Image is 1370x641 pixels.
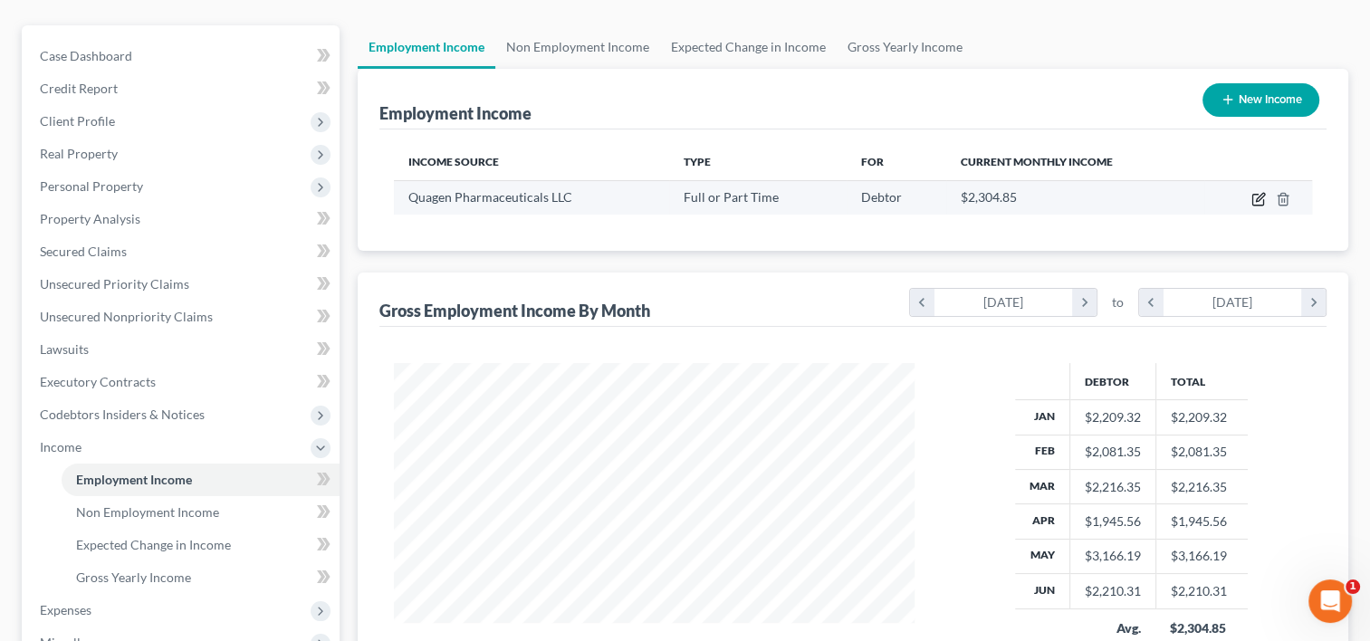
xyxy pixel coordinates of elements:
span: 1 [1346,579,1360,594]
th: Debtor [1069,363,1155,399]
span: Unsecured Priority Claims [40,276,189,292]
span: Gross Yearly Income [76,569,191,585]
div: $2,216.35 [1085,478,1141,496]
span: Non Employment Income [76,504,219,520]
span: Full or Part Time [684,189,779,205]
a: Executory Contracts [25,366,340,398]
div: $2,081.35 [1085,443,1141,461]
a: Property Analysis [25,203,340,235]
th: Feb [1015,435,1070,469]
a: Gross Yearly Income [837,25,973,69]
span: Lawsuits [40,341,89,357]
td: $1,945.56 [1155,504,1248,539]
i: chevron_right [1072,289,1097,316]
th: Jun [1015,574,1070,608]
td: $2,209.32 [1155,400,1248,435]
div: $1,945.56 [1085,512,1141,531]
span: For [861,155,884,168]
span: Personal Property [40,178,143,194]
span: Case Dashboard [40,48,132,63]
span: to [1112,293,1124,311]
a: Employment Income [358,25,495,69]
th: Mar [1015,469,1070,503]
span: Executory Contracts [40,374,156,389]
div: $3,166.19 [1085,547,1141,565]
a: Employment Income [62,464,340,496]
i: chevron_left [1139,289,1164,316]
div: [DATE] [934,289,1073,316]
span: Real Property [40,146,118,161]
span: Type [684,155,711,168]
span: Income [40,439,81,454]
span: Property Analysis [40,211,140,226]
div: Employment Income [379,102,532,124]
a: Non Employment Income [62,496,340,529]
span: Quagen Pharmaceuticals LLC [408,189,572,205]
th: Total [1155,363,1248,399]
span: Client Profile [40,113,115,129]
a: Expected Change in Income [62,529,340,561]
span: Debtor [861,189,902,205]
i: chevron_left [910,289,934,316]
a: Unsecured Priority Claims [25,268,340,301]
a: Expected Change in Income [660,25,837,69]
span: $2,304.85 [961,189,1017,205]
td: $3,166.19 [1155,539,1248,573]
a: Non Employment Income [495,25,660,69]
td: $2,216.35 [1155,469,1248,503]
iframe: Intercom live chat [1308,579,1352,623]
div: Gross Employment Income By Month [379,300,650,321]
a: Secured Claims [25,235,340,268]
a: Gross Yearly Income [62,561,340,594]
span: Current Monthly Income [961,155,1113,168]
td: $2,081.35 [1155,435,1248,469]
a: Unsecured Nonpriority Claims [25,301,340,333]
span: Expected Change in Income [76,537,231,552]
span: Expenses [40,602,91,617]
td: $2,210.31 [1155,574,1248,608]
div: Avg. [1084,619,1141,637]
i: chevron_right [1301,289,1326,316]
button: New Income [1202,83,1319,117]
a: Lawsuits [25,333,340,366]
span: Income Source [408,155,499,168]
a: Case Dashboard [25,40,340,72]
div: $2,304.85 [1170,619,1233,637]
span: Secured Claims [40,244,127,259]
span: Credit Report [40,81,118,96]
th: Apr [1015,504,1070,539]
th: Jan [1015,400,1070,435]
span: Codebtors Insiders & Notices [40,407,205,422]
div: [DATE] [1164,289,1302,316]
a: Credit Report [25,72,340,105]
th: May [1015,539,1070,573]
div: $2,210.31 [1085,582,1141,600]
span: Employment Income [76,472,192,487]
span: Unsecured Nonpriority Claims [40,309,213,324]
div: $2,209.32 [1085,408,1141,426]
